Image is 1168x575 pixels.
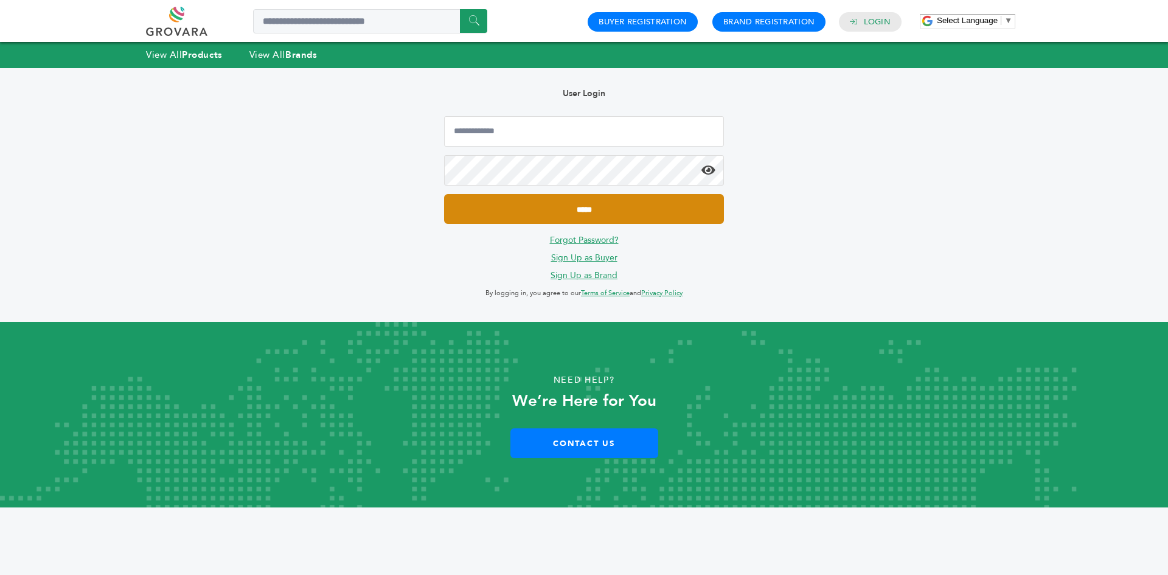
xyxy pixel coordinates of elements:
strong: Products [182,49,222,61]
a: Forgot Password? [550,234,619,246]
strong: Brands [285,49,317,61]
a: Contact Us [510,428,658,458]
input: Search a product or brand... [253,9,487,33]
a: Brand Registration [723,16,815,27]
span: Select Language [937,16,998,25]
a: Terms of Service [581,288,630,298]
p: By logging in, you agree to our and [444,286,724,301]
a: Buyer Registration [599,16,687,27]
span: ▼ [1004,16,1012,25]
a: Sign Up as Buyer [551,252,617,263]
b: User Login [563,88,605,99]
a: Select Language​ [937,16,1012,25]
input: Email Address [444,116,724,147]
a: Privacy Policy [641,288,683,298]
input: Password [444,155,724,186]
a: View AllProducts [146,49,223,61]
p: Need Help? [58,371,1110,389]
a: Login [864,16,891,27]
strong: We’re Here for You [512,390,656,412]
a: Sign Up as Brand [551,270,617,281]
a: View AllBrands [249,49,318,61]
